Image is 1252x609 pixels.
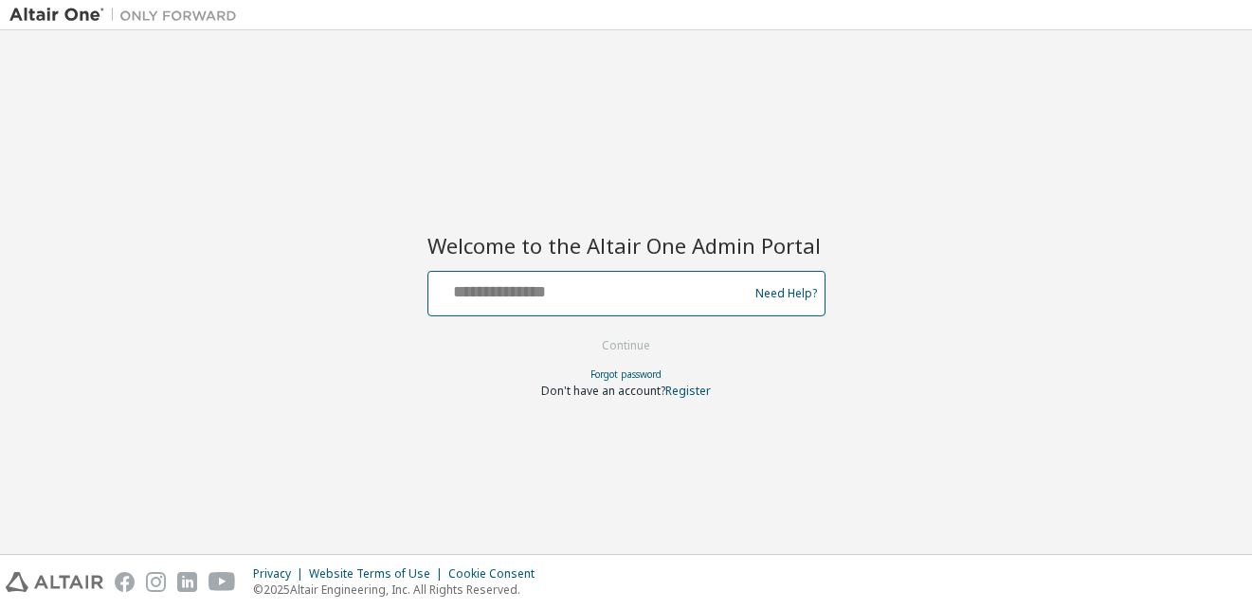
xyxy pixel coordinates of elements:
[146,572,166,592] img: instagram.svg
[755,293,817,294] a: Need Help?
[6,572,103,592] img: altair_logo.svg
[253,582,546,598] p: © 2025 Altair Engineering, Inc. All Rights Reserved.
[590,367,662,381] a: Forgot password
[309,566,448,582] div: Website Terms of Use
[9,6,246,25] img: Altair One
[253,566,309,582] div: Privacy
[177,572,197,592] img: linkedin.svg
[665,383,711,399] a: Register
[541,383,665,399] span: Don't have an account?
[209,572,236,592] img: youtube.svg
[427,232,826,259] h2: Welcome to the Altair One Admin Portal
[115,572,135,592] img: facebook.svg
[448,566,546,582] div: Cookie Consent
